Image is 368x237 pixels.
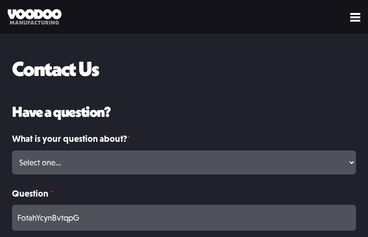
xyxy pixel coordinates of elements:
[12,205,356,231] input: Briefly describe your question
[12,132,356,146] label: What is your question about?
[8,9,62,25] img: Voodoo Manufacturing logo
[350,13,360,22] img: menu icon
[12,188,48,199] strong: Question
[12,58,253,80] h1: Contact Us
[12,104,356,120] h2: Have a question?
